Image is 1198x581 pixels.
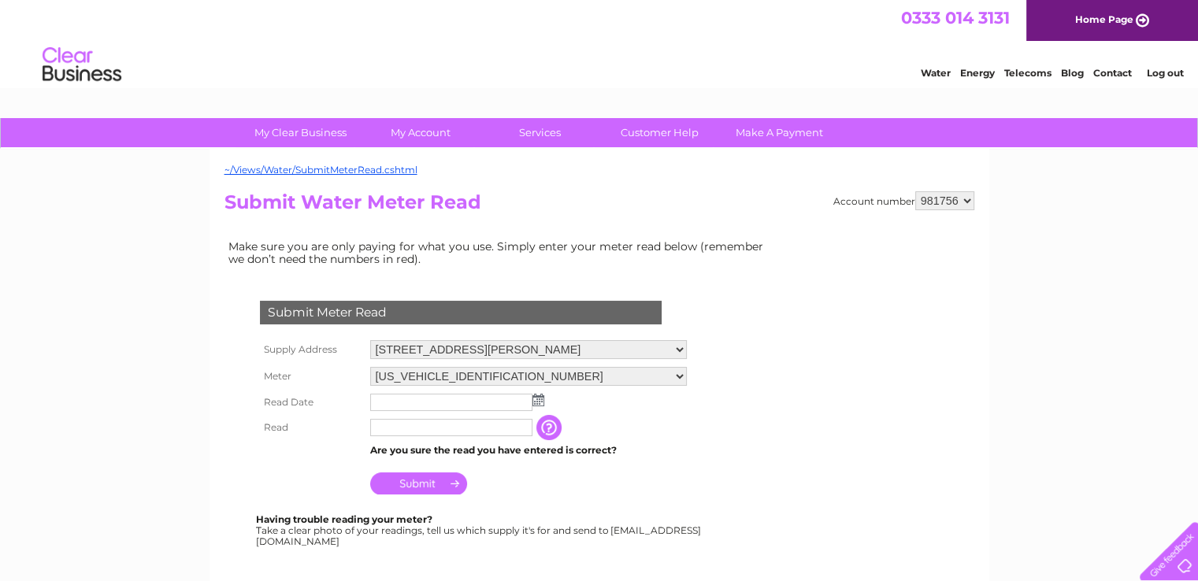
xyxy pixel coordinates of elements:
b: Having trouble reading your meter? [256,513,432,525]
a: 0333 014 3131 [901,8,1010,28]
a: Contact [1093,67,1132,79]
img: logo.png [42,41,122,89]
a: My Clear Business [236,118,365,147]
a: Log out [1146,67,1183,79]
a: Telecoms [1004,67,1051,79]
th: Supply Address [256,336,366,363]
a: Water [921,67,951,79]
input: Information [536,415,565,440]
a: Blog [1061,67,1084,79]
a: My Account [355,118,485,147]
input: Submit [370,472,467,494]
td: Are you sure the read you have entered is correct? [366,440,691,461]
th: Read [256,415,366,440]
th: Meter [256,363,366,390]
a: Make A Payment [714,118,844,147]
a: Energy [960,67,995,79]
th: Read Date [256,390,366,415]
div: Clear Business is a trading name of Verastar Limited (registered in [GEOGRAPHIC_DATA] No. 3667643... [228,9,972,76]
img: ... [532,394,544,406]
div: Take a clear photo of your readings, tell us which supply it's for and send to [EMAIL_ADDRESS][DO... [256,514,703,546]
td: Make sure you are only paying for what you use. Simply enter your meter read below (remember we d... [224,236,776,269]
a: Services [475,118,605,147]
h2: Submit Water Meter Read [224,191,974,221]
a: ~/Views/Water/SubmitMeterRead.cshtml [224,164,417,176]
div: Submit Meter Read [260,301,662,324]
a: Customer Help [595,118,725,147]
div: Account number [833,191,974,210]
